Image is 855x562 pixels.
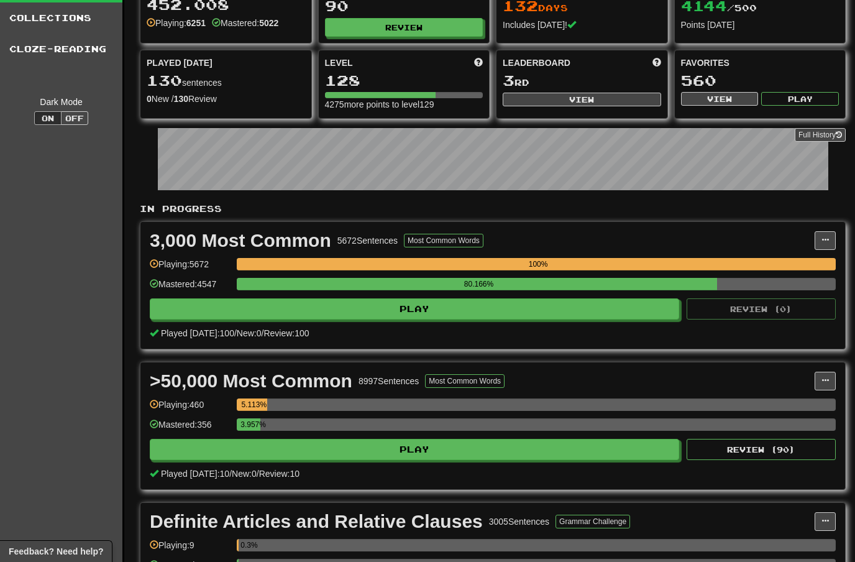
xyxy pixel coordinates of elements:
div: 100% [240,258,836,270]
div: Mastered: 356 [150,418,231,439]
button: Most Common Words [404,234,483,247]
span: Review: 10 [259,469,299,479]
button: View [503,93,661,106]
strong: 130 [174,94,188,104]
a: Full History [795,128,846,142]
div: Playing: 460 [150,398,231,419]
button: On [34,111,62,125]
span: Level [325,57,353,69]
div: Dark Mode [9,96,113,108]
div: 3005 Sentences [489,515,549,528]
div: Favorites [681,57,839,69]
span: / [257,469,259,479]
div: 4275 more points to level 129 [325,98,483,111]
div: sentences [147,73,305,89]
div: Points [DATE] [681,19,839,31]
span: New: 0 [232,469,257,479]
span: Played [DATE]: 10 [161,469,229,479]
span: This week in points, UTC [652,57,661,69]
div: 80.166% [240,278,717,290]
button: Off [61,111,88,125]
div: 3,000 Most Common [150,231,331,250]
button: Play [150,298,679,320]
span: Played [DATE] [147,57,213,69]
div: >50,000 Most Common [150,372,352,390]
div: New / Review [147,93,305,105]
button: Review (90) [687,439,836,460]
div: Mastered: 4547 [150,278,231,298]
span: / 500 [681,2,757,13]
strong: 5022 [259,18,278,28]
button: Review (0) [687,298,836,320]
div: Includes [DATE]! [503,19,661,31]
span: Played [DATE]: 100 [161,328,234,338]
span: / [262,328,264,338]
p: In Progress [140,203,846,215]
div: Playing: 9 [150,539,231,560]
button: Review [325,18,483,37]
span: New: 0 [237,328,262,338]
span: / [229,469,232,479]
button: Play [150,439,679,460]
span: 130 [147,71,182,89]
button: Most Common Words [425,374,505,388]
span: / [234,328,237,338]
div: 5672 Sentences [337,234,398,247]
button: Play [761,92,839,106]
span: Review: 100 [263,328,309,338]
div: 5.113% [240,398,267,411]
strong: 0 [147,94,152,104]
div: Mastered: [212,17,278,29]
div: Playing: 5672 [150,258,231,279]
span: Leaderboard [503,57,570,69]
button: View [681,92,759,106]
div: 128 [325,73,483,88]
span: Open feedback widget [9,545,103,558]
div: rd [503,73,661,89]
div: Definite Articles and Relative Clauses [150,512,483,531]
div: 3.957% [240,418,260,431]
div: 560 [681,73,839,88]
strong: 6251 [186,18,206,28]
span: Score more points to level up [474,57,483,69]
button: Grammar Challenge [556,515,630,528]
div: 8997 Sentences [359,375,419,387]
div: Playing: [147,17,206,29]
span: 3 [503,71,514,89]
